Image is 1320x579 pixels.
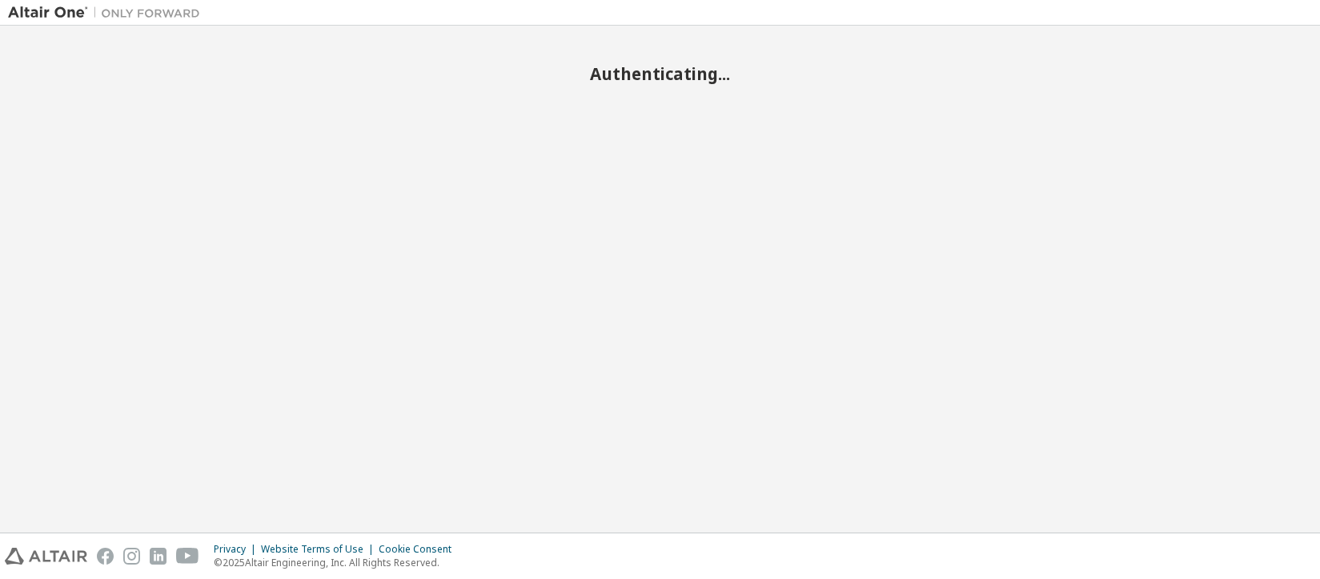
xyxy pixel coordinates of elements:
[176,548,199,565] img: youtube.svg
[8,63,1312,84] h2: Authenticating...
[97,548,114,565] img: facebook.svg
[261,543,379,556] div: Website Terms of Use
[379,543,461,556] div: Cookie Consent
[214,556,461,569] p: © 2025 Altair Engineering, Inc. All Rights Reserved.
[5,548,87,565] img: altair_logo.svg
[8,5,208,21] img: Altair One
[214,543,261,556] div: Privacy
[150,548,167,565] img: linkedin.svg
[123,548,140,565] img: instagram.svg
